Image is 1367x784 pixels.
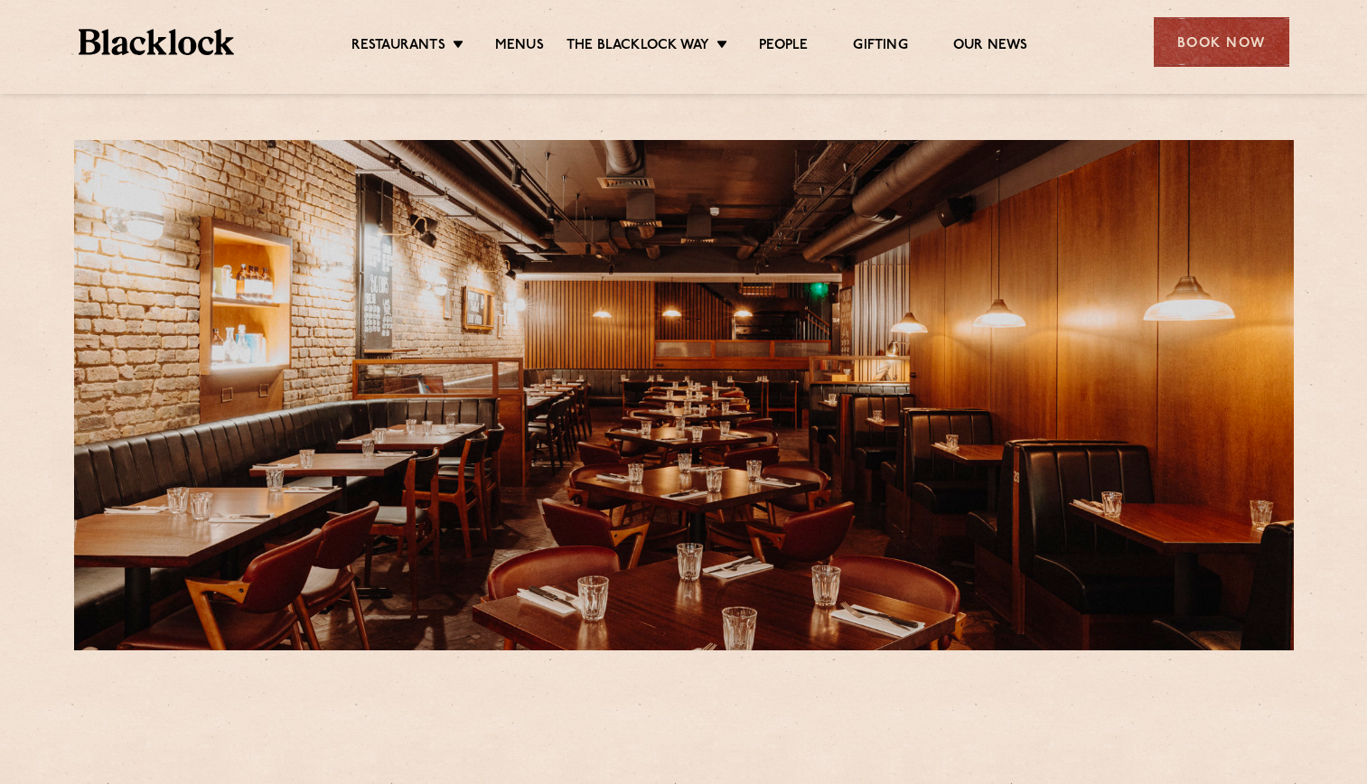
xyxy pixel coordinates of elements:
a: Gifting [853,37,907,57]
a: Menus [495,37,544,57]
a: Our News [953,37,1028,57]
img: BL_Textured_Logo-footer-cropped.svg [79,29,235,55]
a: Restaurants [351,37,445,57]
a: People [759,37,808,57]
div: Book Now [1154,17,1289,67]
a: The Blacklock Way [566,37,709,57]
